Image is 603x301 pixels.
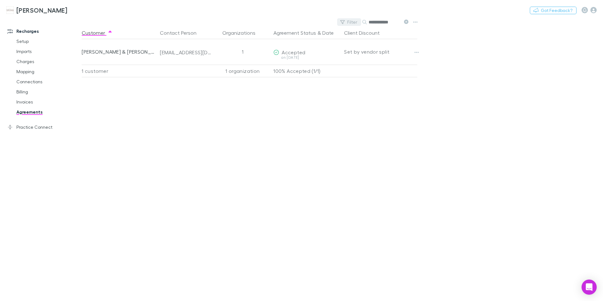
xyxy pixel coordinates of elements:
a: Agreements [10,107,85,117]
button: Agreement Status [273,27,316,39]
div: [PERSON_NAME] & [PERSON_NAME] [82,39,155,64]
div: Set by vendor split [344,39,417,64]
a: Billing [10,87,85,97]
a: Mapping [10,67,85,77]
button: Organizations [222,27,263,39]
a: Imports [10,46,85,56]
button: Contact Person [160,27,204,39]
a: [PERSON_NAME] [3,3,71,18]
p: 100% Accepted (1/1) [273,65,339,77]
a: Charges [10,56,85,67]
div: [EMAIL_ADDRESS][DOMAIN_NAME] [160,49,212,56]
h3: [PERSON_NAME] [16,6,67,14]
a: Setup [10,36,85,46]
a: Invoices [10,97,85,107]
div: on [DATE] [273,56,339,59]
button: Filter [337,18,361,26]
button: Date [322,27,334,39]
img: Hales Douglass's Logo [6,6,14,14]
div: 1 organization [214,65,271,77]
div: 1 [214,39,271,64]
span: Accepted [282,49,305,55]
a: Practice Connect [1,122,85,132]
div: 1 customer [82,65,157,77]
button: Client Discount [344,27,387,39]
a: Recharges [1,26,85,36]
button: Got Feedback? [530,7,577,14]
button: Customer [82,27,113,39]
div: Open Intercom Messenger [582,280,597,295]
div: & [273,27,339,39]
a: Connections [10,77,85,87]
